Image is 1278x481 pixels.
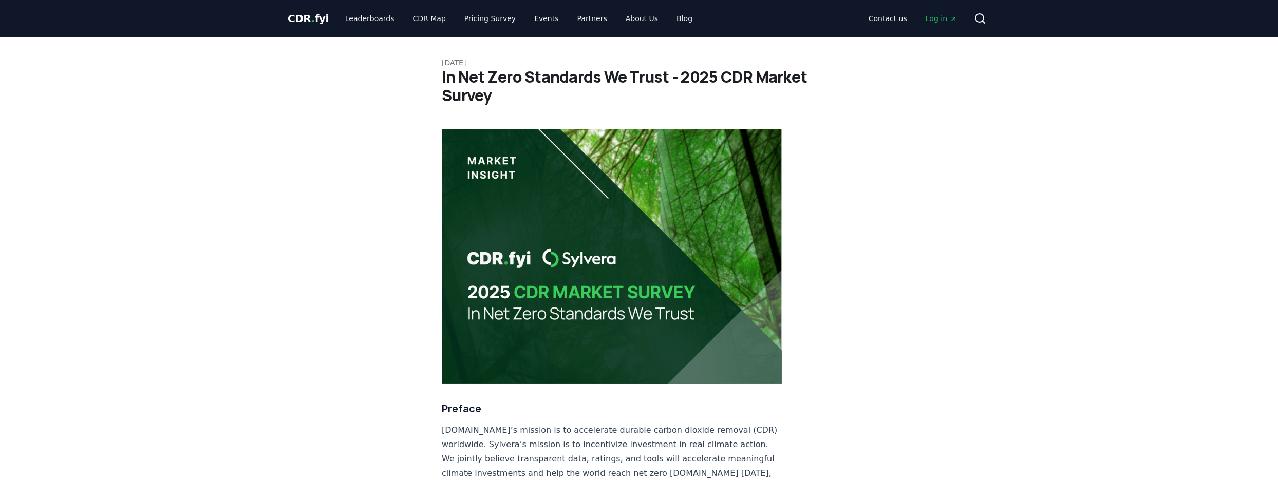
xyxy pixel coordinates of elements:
[288,11,329,26] a: CDR.fyi
[337,9,701,28] nav: Main
[337,9,403,28] a: Leaderboards
[617,9,666,28] a: About Us
[405,9,454,28] a: CDR Map
[442,129,782,384] img: blog post image
[860,9,966,28] nav: Main
[456,9,524,28] a: Pricing Survey
[442,68,836,105] h1: In Net Zero Standards We Trust - 2025 CDR Market Survey
[668,9,701,28] a: Blog
[926,13,957,24] span: Log in
[288,12,329,25] span: CDR fyi
[526,9,567,28] a: Events
[917,9,966,28] a: Log in
[569,9,615,28] a: Partners
[311,12,315,25] span: .
[442,400,782,417] h3: Preface
[860,9,915,28] a: Contact us
[442,57,836,68] p: [DATE]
